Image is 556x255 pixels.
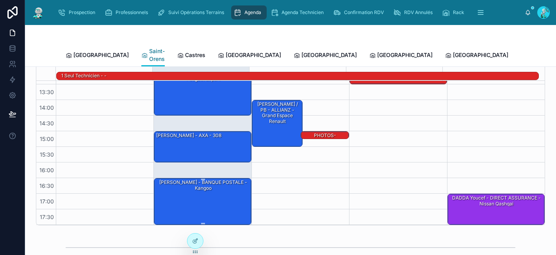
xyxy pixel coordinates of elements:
[344,9,384,16] span: Confirmation RDV
[73,51,129,59] span: [GEOGRAPHIC_DATA]
[177,48,205,64] a: Castres
[448,194,544,225] div: DADDA Youcef - DIRECT ASSURANCE - Nissan qashqai
[253,101,302,125] div: [PERSON_NAME] / PB - ALLIANZ - Grand espace Renault
[244,9,261,16] span: Agenda
[302,132,349,162] div: PHOTOS-[PERSON_NAME] / TPANO - ALLIANZ - Grand espace Renault
[155,179,250,192] div: [PERSON_NAME] - BANQUE POSTALE - kangoo
[252,100,302,146] div: [PERSON_NAME] / PB - ALLIANZ - Grand espace Renault
[453,9,464,16] span: Rack
[453,51,508,59] span: [GEOGRAPHIC_DATA]
[218,48,281,64] a: [GEOGRAPHIC_DATA]
[116,9,148,16] span: Professionnels
[404,9,433,16] span: RDV Annulés
[294,48,357,64] a: [GEOGRAPHIC_DATA]
[369,48,433,64] a: [GEOGRAPHIC_DATA]
[231,5,267,20] a: Agenda
[37,182,56,189] span: 16:30
[185,51,205,59] span: Castres
[38,151,56,158] span: 15:30
[61,72,107,80] div: 1 seul technicien - -
[391,5,438,20] a: RDV Annulés
[440,5,470,20] a: Rack
[55,5,101,20] a: Prospection
[268,5,329,20] a: Agenda Technicien
[282,9,324,16] span: Agenda Technicien
[38,198,56,205] span: 17:00
[154,132,251,162] div: [PERSON_NAME] - AXA - 308
[61,72,107,79] div: 1 seul technicien - -
[301,51,357,59] span: [GEOGRAPHIC_DATA]
[52,4,525,21] div: scrollable content
[69,9,95,16] span: Prospection
[154,178,251,225] div: [PERSON_NAME] - BANQUE POSTALE - kangoo
[449,194,544,207] div: DADDA Youcef - DIRECT ASSURANCE - Nissan qashqai
[149,47,165,63] span: Saint-Orens
[226,51,281,59] span: [GEOGRAPHIC_DATA]
[168,9,224,16] span: Suivi Opérations Terrains
[445,48,508,64] a: [GEOGRAPHIC_DATA]
[31,6,45,19] img: App logo
[102,5,153,20] a: Professionnels
[154,69,251,115] div: [PERSON_NAME] - DIRECT ASSURANCE - Peugeot expert
[377,51,433,59] span: [GEOGRAPHIC_DATA]
[38,214,56,220] span: 17:30
[301,132,349,139] div: PHOTOS-[PERSON_NAME] / TPANO - ALLIANZ - Grand espace Renault
[37,167,56,173] span: 16:00
[155,132,222,139] div: [PERSON_NAME] - AXA - 308
[37,89,56,95] span: 13:30
[37,120,56,127] span: 14:30
[155,5,230,20] a: Suivi Opérations Terrains
[141,44,165,67] a: Saint-Orens
[38,136,56,142] span: 15:00
[37,104,56,111] span: 14:00
[66,48,129,64] a: [GEOGRAPHIC_DATA]
[331,5,389,20] a: Confirmation RDV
